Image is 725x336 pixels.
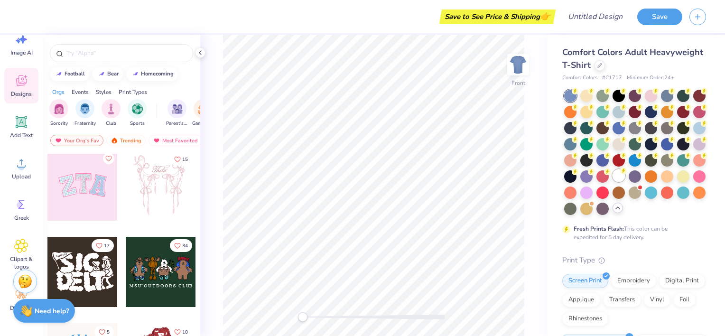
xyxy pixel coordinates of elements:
[562,312,608,326] div: Rhinestones
[644,293,670,307] div: Vinyl
[74,120,96,127] span: Fraternity
[170,239,192,252] button: Like
[132,103,143,114] img: Sports Image
[141,71,174,76] div: homecoming
[192,120,214,127] span: Game Day
[93,67,123,81] button: bear
[102,99,121,127] div: filter for Club
[659,274,705,288] div: Digital Print
[103,153,114,164] button: Like
[65,48,187,58] input: Try "Alpha"
[511,79,525,87] div: Front
[96,88,112,96] div: Styles
[92,239,114,252] button: Like
[198,103,209,114] img: Game Day Image
[55,137,62,144] img: most_fav.gif
[166,120,188,127] span: Parent's Weekend
[12,173,31,180] span: Upload
[562,274,608,288] div: Screen Print
[166,99,188,127] div: filter for Parent's Weekend
[130,120,145,127] span: Sports
[192,99,214,127] div: filter for Game Day
[11,90,32,98] span: Designs
[74,99,96,127] button: filter button
[35,307,69,316] strong: Need help?
[149,135,202,146] div: Most Favorited
[55,71,63,77] img: trend_line.gif
[560,7,630,26] input: Untitled Design
[602,74,622,82] span: # C1717
[119,88,147,96] div: Print Types
[54,103,65,114] img: Sorority Image
[170,153,192,166] button: Like
[153,137,160,144] img: most_fav.gif
[603,293,641,307] div: Transfers
[562,74,597,82] span: Comfort Colors
[6,255,37,271] span: Clipart & logos
[172,103,183,114] img: Parent's Weekend Image
[509,55,528,74] img: Front
[107,330,110,335] span: 5
[131,71,139,77] img: trend_line.gif
[540,10,550,22] span: 👉
[166,99,188,127] button: filter button
[49,99,68,127] div: filter for Sorority
[574,224,690,242] div: This color can be expedited for 5 day delivery.
[627,74,674,82] span: Minimum Order: 24 +
[182,243,188,248] span: 34
[52,88,65,96] div: Orgs
[128,99,147,127] div: filter for Sports
[49,99,68,127] button: filter button
[104,243,110,248] span: 17
[98,71,105,77] img: trend_line.gif
[10,49,33,56] span: Image AI
[574,225,624,233] strong: Fresh Prints Flash:
[72,88,89,96] div: Events
[50,120,68,127] span: Sorority
[192,99,214,127] button: filter button
[562,255,706,266] div: Print Type
[10,131,33,139] span: Add Text
[107,71,119,76] div: bear
[442,9,553,24] div: Save to See Price & Shipping
[106,103,116,114] img: Club Image
[106,135,146,146] div: Trending
[102,99,121,127] button: filter button
[562,293,600,307] div: Applique
[182,157,188,162] span: 15
[128,99,147,127] button: filter button
[182,330,188,335] span: 10
[111,137,118,144] img: trending.gif
[611,274,656,288] div: Embroidery
[80,103,90,114] img: Fraternity Image
[50,67,89,81] button: football
[74,99,96,127] div: filter for Fraternity
[65,71,85,76] div: football
[562,47,703,71] span: Comfort Colors Adult Heavyweight T-Shirt
[298,312,307,322] div: Accessibility label
[50,135,103,146] div: Your Org's Fav
[637,9,682,25] button: Save
[106,120,116,127] span: Club
[126,67,178,81] button: homecoming
[14,214,29,222] span: Greek
[10,304,33,312] span: Decorate
[673,293,696,307] div: Foil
